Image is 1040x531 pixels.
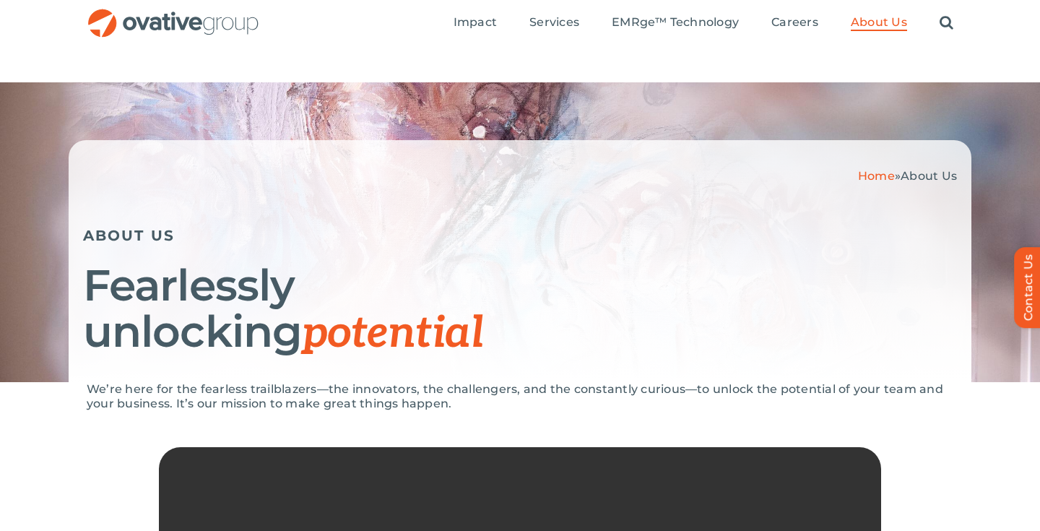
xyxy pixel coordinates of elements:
[454,15,497,31] a: Impact
[87,7,260,21] a: OG_Full_horizontal_RGB
[771,15,818,30] span: Careers
[454,15,497,30] span: Impact
[83,262,957,357] h1: Fearlessly unlocking
[529,15,579,31] a: Services
[612,15,739,30] span: EMRge™ Technology
[851,15,907,30] span: About Us
[940,15,953,31] a: Search
[901,169,957,183] span: About Us
[83,227,957,244] h5: ABOUT US
[771,15,818,31] a: Careers
[612,15,739,31] a: EMRge™ Technology
[858,169,895,183] a: Home
[529,15,579,30] span: Services
[302,308,483,360] span: potential
[87,382,953,411] p: We’re here for the fearless trailblazers—the innovators, the challengers, and the constantly curi...
[858,169,957,183] span: »
[851,15,907,31] a: About Us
